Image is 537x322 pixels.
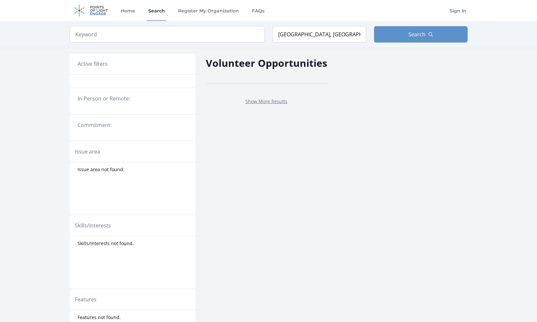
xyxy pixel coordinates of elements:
[75,222,111,229] legend: Skills/Interests
[78,314,121,321] span: Features not found.
[78,240,134,247] span: Skills/Interests not found.
[70,26,265,43] input: Keyword
[408,30,425,38] span: Search
[75,148,100,155] legend: Issue area
[245,98,287,104] a: Show More Results
[273,26,366,43] input: Location
[206,56,327,70] h2: Volunteer Opportunities
[78,95,188,102] legend: In-Person or Remote:
[78,166,124,173] span: Issue area not found.
[78,121,188,129] legend: Commitment:
[75,295,97,303] legend: Features
[78,60,108,68] h3: Active filters
[374,26,468,43] button: Search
